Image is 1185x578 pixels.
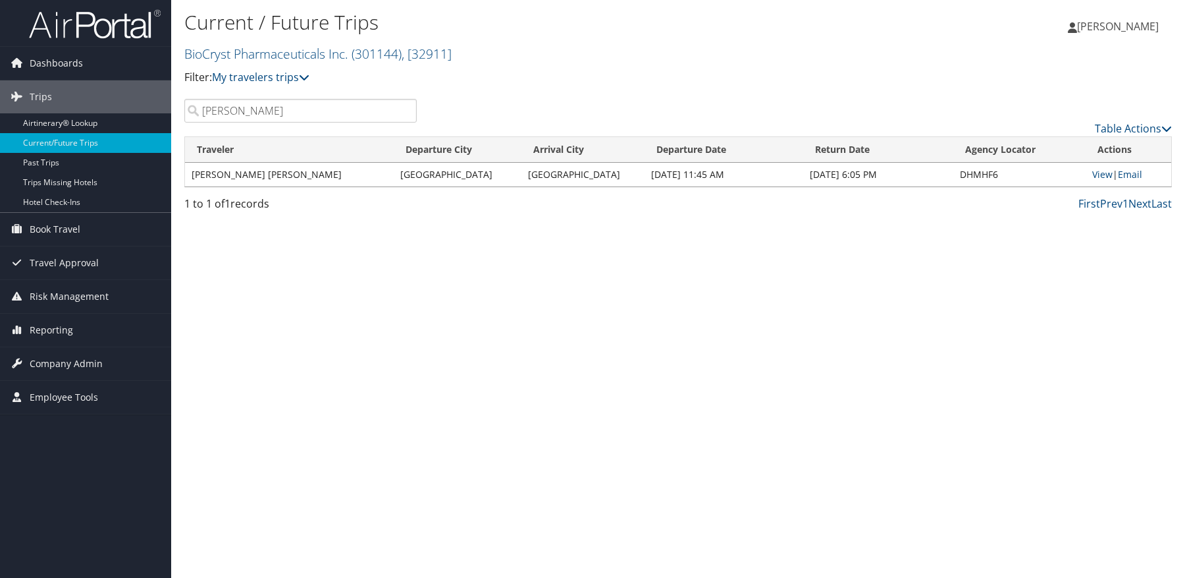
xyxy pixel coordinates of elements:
[352,45,402,63] span: ( 301144 )
[1095,121,1172,136] a: Table Actions
[29,9,161,40] img: airportal-logo.png
[402,45,452,63] span: , [ 32911 ]
[30,381,98,414] span: Employee Tools
[224,196,230,211] span: 1
[30,213,80,246] span: Book Travel
[1068,7,1172,46] a: [PERSON_NAME]
[803,163,953,187] td: [DATE] 6:05 PM
[803,137,953,163] th: Return Date: activate to sort column ascending
[1128,196,1151,211] a: Next
[184,45,452,63] a: BioCryst Pharmaceuticals Inc.
[1086,163,1171,187] td: |
[30,347,103,380] span: Company Admin
[394,163,521,187] td: [GEOGRAPHIC_DATA]
[1078,196,1100,211] a: First
[645,137,804,163] th: Departure Date: activate to sort column descending
[1092,168,1113,181] a: View
[521,163,645,187] td: [GEOGRAPHIC_DATA]
[645,163,804,187] td: [DATE] 11:45 AM
[30,314,73,347] span: Reporting
[212,70,309,84] a: My travelers trips
[30,280,109,313] span: Risk Management
[184,69,843,86] p: Filter:
[1077,19,1159,34] span: [PERSON_NAME]
[184,196,417,218] div: 1 to 1 of records
[1118,168,1142,181] a: Email
[184,99,417,123] input: Search Traveler or Arrival City
[1086,137,1171,163] th: Actions
[953,163,1086,187] td: DHMHF6
[394,137,521,163] th: Departure City: activate to sort column ascending
[30,80,52,113] span: Trips
[953,137,1086,163] th: Agency Locator: activate to sort column ascending
[1151,196,1172,211] a: Last
[521,137,645,163] th: Arrival City: activate to sort column ascending
[30,47,83,80] span: Dashboards
[1100,196,1122,211] a: Prev
[185,137,394,163] th: Traveler: activate to sort column ascending
[184,9,843,36] h1: Current / Future Trips
[30,246,99,279] span: Travel Approval
[185,163,394,187] td: [PERSON_NAME] [PERSON_NAME]
[1122,196,1128,211] a: 1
